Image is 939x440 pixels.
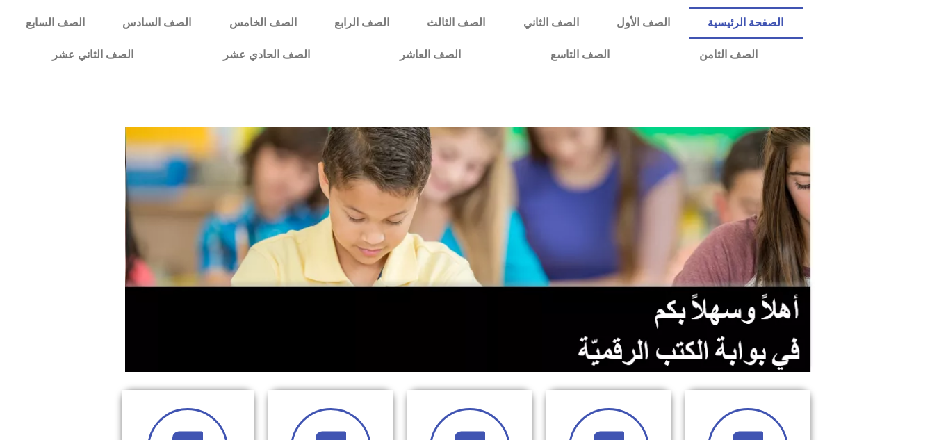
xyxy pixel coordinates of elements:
[505,7,598,39] a: الصف الثاني
[408,7,504,39] a: الصف الثالث
[7,39,178,71] a: الصف الثاني عشر
[689,7,802,39] a: الصفحة الرئيسية
[654,39,802,71] a: الصف الثامن
[104,7,210,39] a: الصف السادس
[505,39,654,71] a: الصف التاسع
[316,7,408,39] a: الصف الرابع
[178,39,354,71] a: الصف الحادي عشر
[354,39,505,71] a: الصف العاشر
[598,7,689,39] a: الصف الأول
[211,7,316,39] a: الصف الخامس
[7,7,104,39] a: الصف السابع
